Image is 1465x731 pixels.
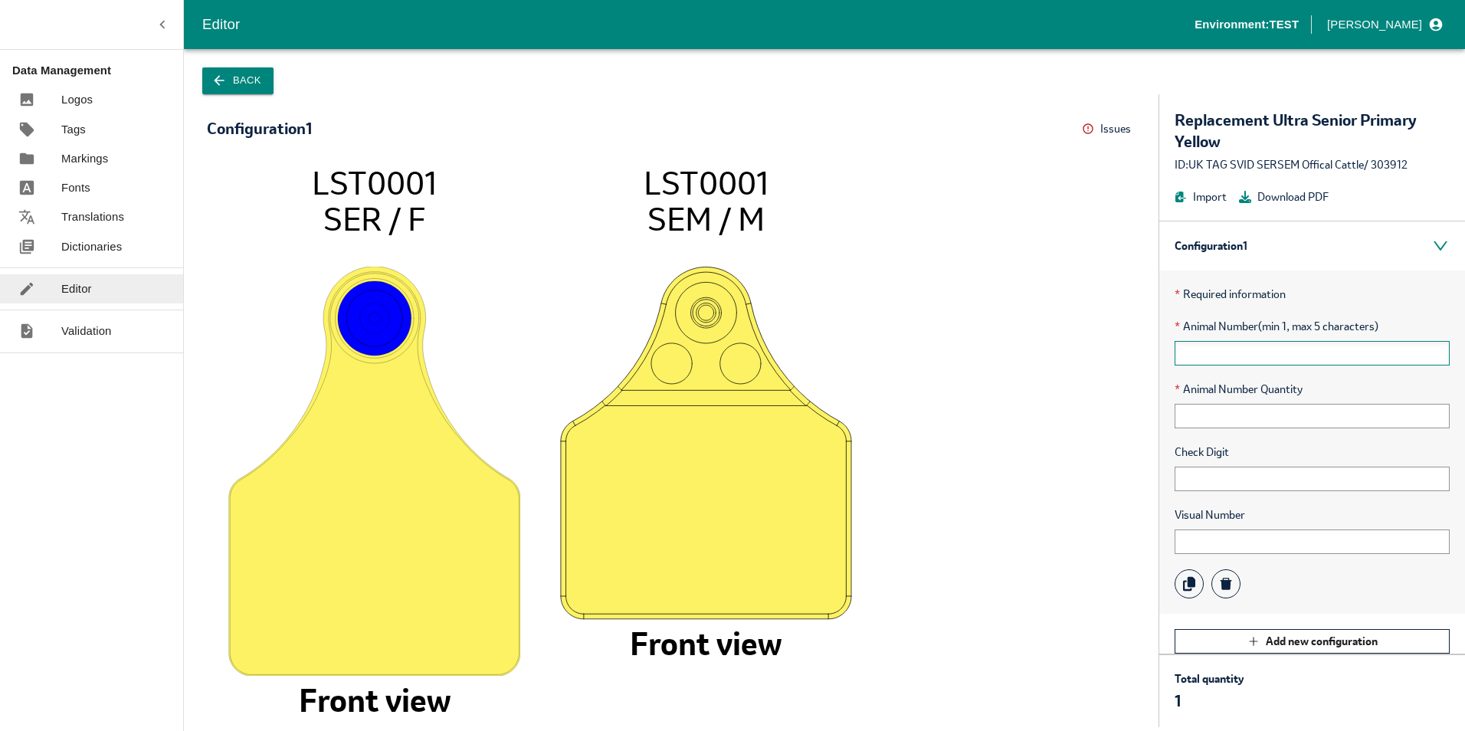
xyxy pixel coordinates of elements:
[630,623,782,664] tspan: Front view
[1175,444,1450,461] span: Check Digit
[61,323,112,339] p: Validation
[61,280,92,297] p: Editor
[61,238,122,255] p: Dictionaries
[1175,110,1450,152] div: Replacement Ultra Senior Primary Yellow
[61,91,93,108] p: Logos
[12,62,183,79] p: Data Management
[1175,690,1244,712] p: 1
[323,198,425,240] tspan: SER / F
[1327,16,1422,33] p: [PERSON_NAME]
[1175,188,1227,205] button: Import
[1159,221,1465,270] div: Configuration 1
[1175,318,1450,335] span: Animal Number (min 1, max 5 characters)
[1321,11,1447,38] button: profile
[1175,506,1450,523] span: Visual Number
[1082,117,1136,141] button: Issues
[207,120,312,137] div: Configuration 1
[312,162,437,204] tspan: LST0001
[1175,156,1450,173] div: ID: UK TAG SVID SERSEM Offical Cattle / 303912
[202,67,274,94] button: Back
[61,150,108,167] p: Markings
[1195,16,1299,33] p: Environment: TEST
[61,121,86,138] p: Tags
[202,13,1195,36] div: Editor
[1175,286,1450,303] p: Required information
[1239,188,1329,205] button: Download PDF
[1175,629,1450,654] button: Add new configuration
[61,179,90,196] p: Fonts
[1175,381,1450,398] span: Animal Number Quantity
[299,680,451,721] tspan: Front view
[644,162,769,204] tspan: LST0001
[1175,670,1244,687] p: Total quantity
[61,208,124,225] p: Translations
[647,198,765,240] tspan: SEM / M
